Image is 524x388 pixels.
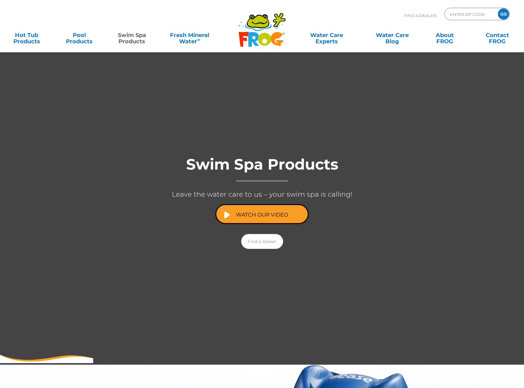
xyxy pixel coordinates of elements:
a: Hot TubProducts [6,29,47,41]
p: Leave the water care to us – your swim spa is calling! [138,188,386,201]
input: GO [498,8,509,20]
input: Zip Code Form [449,10,491,19]
a: PoolProducts [59,29,100,41]
a: Watch Our Video [215,204,309,224]
a: Water CareBlog [372,29,413,41]
a: AboutFROG [424,29,465,41]
a: Fresh MineralWater∞ [164,29,215,41]
a: ContactFROG [477,29,518,41]
a: Water CareExperts [293,29,360,41]
p: Find A Dealer [404,8,436,23]
h1: Swim Spa Products [138,156,386,182]
sup: ∞ [197,37,200,42]
a: Swim SpaProducts [112,29,153,41]
a: Find a Dealer [241,234,283,249]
